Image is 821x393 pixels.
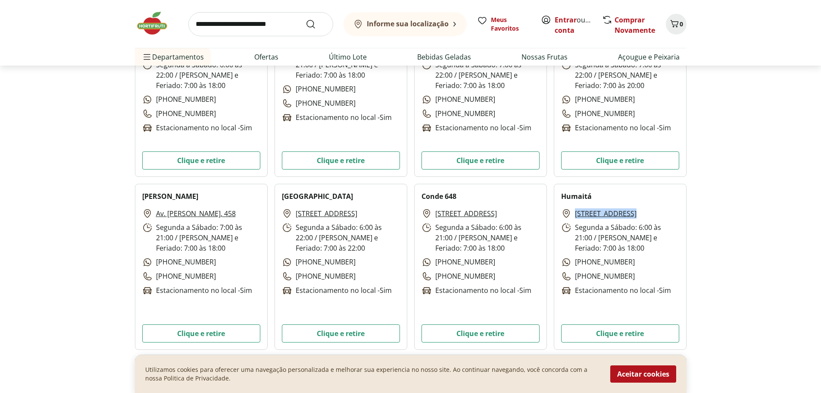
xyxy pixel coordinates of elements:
a: Último Lote [329,52,367,62]
p: [PHONE_NUMBER] [142,108,216,119]
span: 0 [680,20,683,28]
h2: [GEOGRAPHIC_DATA] [282,191,353,201]
a: Bebidas Geladas [417,52,471,62]
p: [PHONE_NUMBER] [561,271,635,282]
h2: [PERSON_NAME] [142,191,198,201]
p: [PHONE_NUMBER] [282,84,356,94]
button: Aceitar cookies [610,365,676,383]
p: [PHONE_NUMBER] [142,271,216,282]
p: Segunda a Sábado: 6:00 às 22:00 / [PERSON_NAME] e Feriado: 7:00 às 18:00 [142,60,260,91]
p: Estacionamento no local - Sim [142,123,252,133]
p: Estacionamento no local - Sim [421,285,531,296]
a: Ofertas [254,52,278,62]
p: Segunda a Sábado: 6:00 às 21:00 / [PERSON_NAME] e Feriado: 7:00 às 18:00 [561,222,679,253]
button: Clique e retire [282,151,400,170]
p: [PHONE_NUMBER] [561,257,635,267]
p: [PHONE_NUMBER] [282,98,356,109]
button: Clique e retire [561,151,679,170]
span: Meus Favoritos [491,16,531,33]
button: Informe sua localização [343,12,467,36]
a: Entrar [555,15,577,25]
p: Utilizamos cookies para oferecer uma navegação personalizada e melhorar sua experiencia no nosso ... [145,365,600,383]
p: Segunda a Sábado: 7:00 às 22:00 / [PERSON_NAME] e Feriado: 7:00 às 20:00 [561,60,679,91]
p: Estacionamento no local - Sim [421,123,531,133]
button: Clique e retire [142,324,260,343]
p: Estacionamento no local - Sim [142,285,252,296]
p: Estacionamento no local - Sim [561,285,671,296]
p: Segunda a Sábado: 7:00 às 21:00 / [PERSON_NAME] e Feriado: 7:00 às 18:00 [142,222,260,253]
p: Estacionamento no local - Sim [282,285,392,296]
button: Clique e retire [282,324,400,343]
span: Departamentos [142,47,204,67]
h2: Humaitá [561,191,592,201]
button: Clique e retire [421,324,540,343]
button: Carrinho [666,14,687,35]
p: [PHONE_NUMBER] [561,94,635,105]
p: [PHONE_NUMBER] [142,257,216,267]
p: Segunda a Sábado: 6:00 às 22:00 / [PERSON_NAME] e Feriado: 7:00 às 22:00 [282,222,400,253]
p: Segunda a Sábado: 7:00 às 22:00 / [PERSON_NAME] e Feriado: 7:00 às 18:00 [421,60,540,91]
p: Estacionamento no local - Sim [282,112,392,123]
button: Clique e retire [561,324,679,343]
a: Meus Favoritos [477,16,531,33]
b: Informe sua localização [367,19,449,28]
p: Segunda a Sábado: 6:00 às 21:00 / [PERSON_NAME] e Feriado: 7:00 às 18:00 [421,222,540,253]
p: [PHONE_NUMBER] [282,271,356,282]
p: [PHONE_NUMBER] [421,271,495,282]
a: Av. [PERSON_NAME], 458 [156,208,236,219]
p: [PHONE_NUMBER] [561,108,635,119]
button: Submit Search [306,19,326,29]
input: search [188,12,333,36]
p: [PHONE_NUMBER] [421,257,495,267]
a: [STREET_ADDRESS] [296,208,357,219]
span: ou [555,15,593,35]
a: Nossas Frutas [521,52,568,62]
a: Criar conta [555,15,602,35]
h2: Conde 648 [421,191,456,201]
img: Hortifruti [135,10,178,36]
p: [PHONE_NUMBER] [282,257,356,267]
button: Menu [142,47,152,67]
p: [PHONE_NUMBER] [421,108,495,119]
p: [PHONE_NUMBER] [142,94,216,105]
a: Comprar Novamente [615,15,655,35]
a: Açougue e Peixaria [618,52,680,62]
button: Clique e retire [142,151,260,170]
p: Estacionamento no local - Sim [561,123,671,133]
a: [STREET_ADDRESS] [575,208,637,219]
button: Clique e retire [421,151,540,170]
a: [STREET_ADDRESS] [435,208,497,219]
p: [PHONE_NUMBER] [421,94,495,105]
